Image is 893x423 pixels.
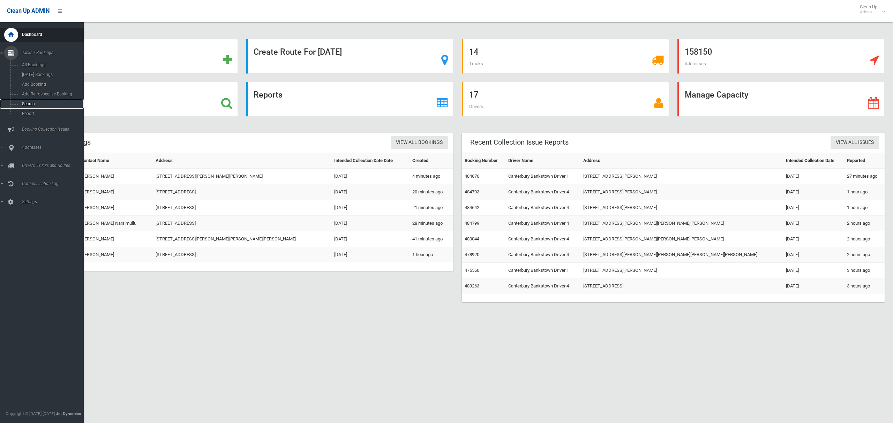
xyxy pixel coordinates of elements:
td: [STREET_ADDRESS][PERSON_NAME] [580,200,783,216]
td: [DATE] [331,216,410,231]
a: 484670 [465,174,479,179]
td: 3 hours ago [844,278,885,294]
a: Create Route For [DATE] [246,39,453,74]
a: 484799 [465,221,479,226]
td: Canterbury Bankstown Driver 4 [505,278,580,294]
strong: 158150 [685,47,712,57]
td: [DATE] [783,231,844,247]
td: 41 minutes ago [410,231,453,247]
strong: Reports [254,90,283,100]
td: [PERSON_NAME] [78,200,153,216]
td: [STREET_ADDRESS] [153,184,331,200]
a: 14 Trucks [462,39,669,74]
a: View All Bookings [391,136,448,149]
th: Driver Name [505,153,580,169]
td: [STREET_ADDRESS][PERSON_NAME] [580,263,783,278]
td: [PERSON_NAME] [78,231,153,247]
td: [PERSON_NAME] [78,184,153,200]
td: 21 minutes ago [410,200,453,216]
td: [DATE] [331,200,410,216]
td: [STREET_ADDRESS][PERSON_NAME] [580,184,783,200]
td: [DATE] [783,169,844,184]
td: [STREET_ADDRESS][PERSON_NAME][PERSON_NAME] [153,169,331,184]
td: [DATE] [783,216,844,231]
td: 2 hours ago [844,247,885,263]
th: Reported [844,153,885,169]
td: [STREET_ADDRESS] [580,278,783,294]
span: All Bookings [20,62,78,67]
span: Addresses [20,145,84,150]
td: 1 hour ago [844,200,885,216]
a: Manage Capacity [677,82,885,116]
th: Intended Collection Date [783,153,844,169]
td: [STREET_ADDRESS] [153,200,331,216]
td: [STREET_ADDRESS][PERSON_NAME][PERSON_NAME][PERSON_NAME] [580,231,783,247]
strong: 14 [469,47,478,57]
td: [PERSON_NAME] [78,247,153,263]
span: Clean Up ADMIN [7,8,50,14]
td: 27 minutes ago [844,169,885,184]
td: Canterbury Bankstown Driver 4 [505,184,580,200]
td: 1 hour ago [844,184,885,200]
td: [STREET_ADDRESS][PERSON_NAME][PERSON_NAME][PERSON_NAME] [153,231,331,247]
td: [DATE] [331,169,410,184]
span: Drivers [469,104,483,109]
th: Address [153,153,331,169]
td: [PERSON_NAME] Narsimullu [78,216,153,231]
span: Tasks / Bookings [20,50,84,55]
th: Booking Number [462,153,505,169]
td: 2 hours ago [844,216,885,231]
td: [STREET_ADDRESS][PERSON_NAME] [580,169,783,184]
td: [DATE] [783,278,844,294]
span: Communication Log [20,181,84,186]
td: [PERSON_NAME] [78,169,153,184]
strong: Manage Capacity [685,90,748,100]
strong: Create Route For [DATE] [254,47,342,57]
a: View All Issues [831,136,879,149]
td: [STREET_ADDRESS] [153,247,331,263]
td: [DATE] [783,200,844,216]
td: 2 hours ago [844,231,885,247]
th: Address [580,153,783,169]
th: Created [410,153,453,169]
span: Report [20,111,78,116]
a: 475560 [465,268,479,273]
td: Canterbury Bankstown Driver 4 [505,231,580,247]
span: Addresses [685,61,706,66]
td: [DATE] [783,184,844,200]
strong: 17 [469,90,478,100]
strong: Jet Dynamics [56,411,81,416]
td: [STREET_ADDRESS] [153,216,331,231]
a: Search [31,82,238,116]
th: Intended Collection Date Date [331,153,410,169]
span: [DATE] Bookings [20,72,78,77]
td: Canterbury Bankstown Driver 4 [505,216,580,231]
span: Drivers, Trucks and Routes [20,163,84,168]
a: 158150 Addresses [677,39,885,74]
span: Add Retrospective Booking [20,92,78,97]
span: Dashboard [20,32,84,37]
a: Add Booking [31,39,238,74]
td: [DATE] [331,231,410,247]
small: Admin [860,9,877,15]
span: Clean Up [856,4,884,15]
td: 20 minutes ago [410,184,453,200]
a: 483263 [465,283,479,289]
td: [DATE] [783,247,844,263]
td: 28 minutes ago [410,216,453,231]
header: Recent Collection Issue Reports [462,136,577,149]
span: Add Booking [20,82,78,87]
span: Trucks [469,61,483,66]
td: Canterbury Bankstown Driver 1 [505,263,580,278]
td: [STREET_ADDRESS][PERSON_NAME][PERSON_NAME][PERSON_NAME][PERSON_NAME] [580,247,783,263]
a: 484642 [465,205,479,210]
td: [DATE] [331,184,410,200]
td: [DATE] [783,263,844,278]
span: Copyright © [DATE]-[DATE] [6,411,55,416]
a: 478920 [465,252,479,257]
th: Contact Name [78,153,153,169]
span: Booking Collection Issues [20,127,84,132]
a: 480044 [465,236,479,241]
td: 3 hours ago [844,263,885,278]
span: Search [20,101,78,106]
